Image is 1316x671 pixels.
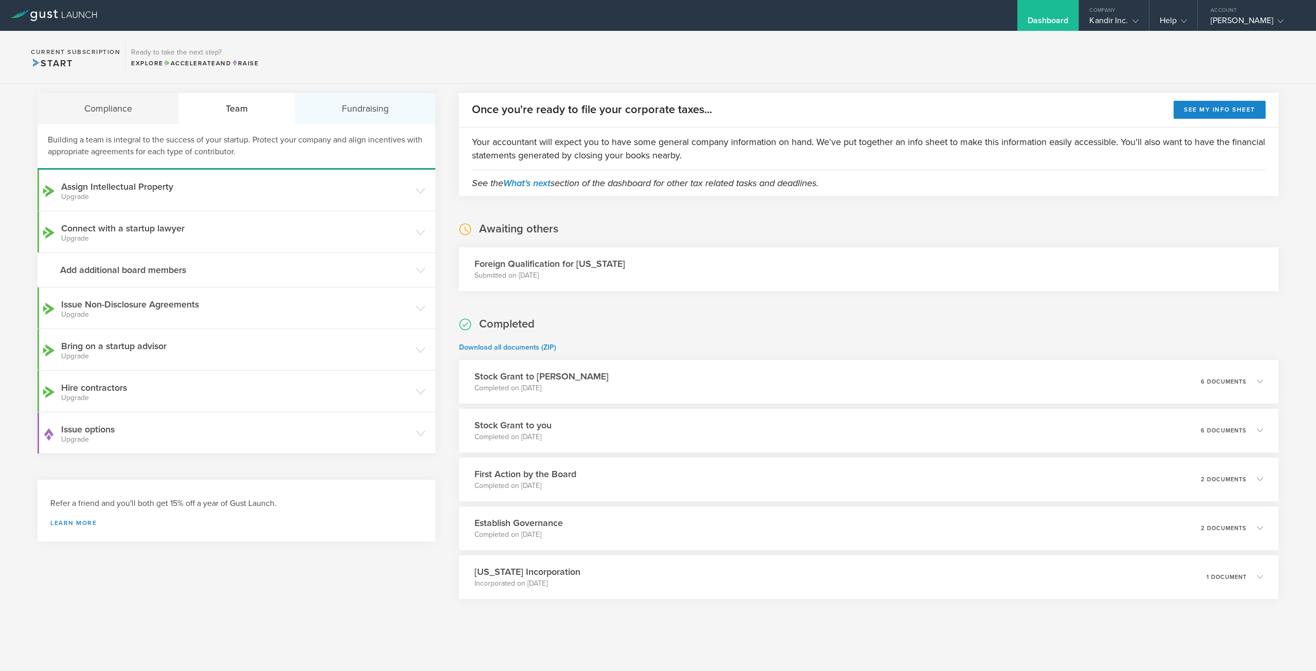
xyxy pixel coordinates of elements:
p: Incorporated on [DATE] [474,578,580,589]
h3: Ready to take the next step? [131,49,259,56]
div: Ready to take the next step?ExploreAccelerateandRaise [125,41,264,73]
h3: Establish Governance [474,516,563,530]
p: Completed on [DATE] [474,530,563,540]
p: Submitted on [DATE] [474,270,625,281]
span: Start [31,58,72,69]
p: Completed on [DATE] [474,481,576,491]
a: Download all documents (ZIP) [459,343,556,352]
iframe: Chat Widget [1265,622,1316,671]
p: 6 documents [1201,428,1247,433]
p: 2 documents [1201,477,1247,482]
h3: [US_STATE] Incorporation [474,565,580,578]
h3: Foreign Qualification for [US_STATE] [474,257,625,270]
span: and [163,60,232,67]
h3: Stock Grant to you [474,419,552,432]
small: Upgrade [61,436,411,443]
h2: Once you're ready to file your corporate taxes... [472,102,712,117]
a: Learn more [50,520,423,526]
div: Building a team is integral to the success of your startup. Protect your company and align incent... [38,124,435,170]
div: Fundraising [295,93,435,124]
div: Team [179,93,296,124]
h2: Current Subscription [31,49,120,55]
h3: Connect with a startup lawyer [61,222,411,242]
h3: Assign Intellectual Property [61,180,411,201]
span: Raise [231,60,259,67]
div: Compliance [38,93,179,124]
p: 1 document [1207,574,1247,580]
p: Completed on [DATE] [474,383,609,393]
em: See the section of the dashboard for other tax related tasks and deadlines. [472,177,818,189]
h3: First Action by the Board [474,467,576,481]
div: Dashboard [1028,15,1069,31]
h3: Hire contractors [61,381,411,402]
h3: Add additional board members [60,263,411,277]
h3: Issue options [61,423,411,443]
a: What's next [503,177,551,189]
p: Your accountant will expect you to have some general company information on hand. We've put toget... [472,135,1266,162]
h3: Bring on a startup advisor [61,339,411,360]
p: Completed on [DATE] [474,432,552,442]
small: Upgrade [61,193,411,201]
div: Explore [131,59,259,68]
small: Upgrade [61,394,411,402]
p: 2 documents [1201,525,1247,531]
div: Help [1160,15,1187,31]
h2: Completed [479,317,535,332]
p: 6 documents [1201,379,1247,385]
small: Upgrade [61,311,411,318]
small: Upgrade [61,235,411,242]
button: See my info sheet [1174,101,1266,119]
small: Upgrade [61,353,411,360]
div: Kandir Inc. [1089,15,1138,31]
span: Accelerate [163,60,216,67]
h3: Issue Non-Disclosure Agreements [61,298,411,318]
h2: Awaiting others [479,222,558,237]
h3: Stock Grant to [PERSON_NAME] [474,370,609,383]
h3: Refer a friend and you'll both get 15% off a year of Gust Launch. [50,498,423,510]
div: [PERSON_NAME] [1211,15,1298,31]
